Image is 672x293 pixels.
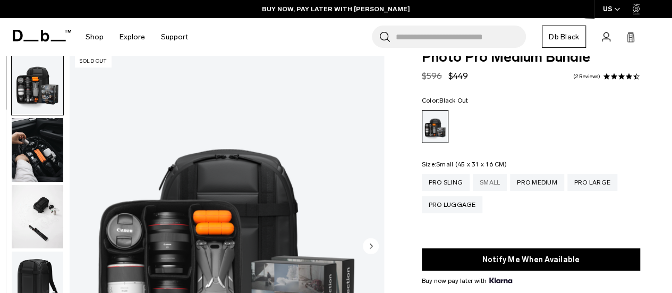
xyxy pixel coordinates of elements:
[11,51,64,115] button: Photo Pro Medium Bundle
[11,118,64,182] button: Photo Pro Medium Bundle
[489,278,512,283] img: {"height" => 20, "alt" => "Klarna"}
[86,18,104,56] a: Shop
[448,71,468,81] span: $449
[78,18,196,56] nav: Main Navigation
[567,174,617,191] a: Pro Large
[120,18,145,56] a: Explore
[436,161,507,168] span: Small (45 x 31 x 16 CM)
[12,51,63,115] img: Photo Pro Medium Bundle
[473,174,507,191] a: Small
[12,118,63,182] img: Photo Pro Medium Bundle
[422,110,448,143] a: Black Out
[363,238,379,256] button: Next slide
[573,74,600,79] a: 2 reviews
[422,161,507,168] legend: Size:
[439,97,468,104] span: Black Out
[75,56,111,67] p: Sold Out
[422,276,512,286] span: Buy now pay later with
[510,174,564,191] a: Pro Medium
[422,71,442,81] s: $596
[262,4,410,14] a: BUY NOW, PAY LATER WITH [PERSON_NAME]
[12,185,63,249] img: Photo Pro Medium Bundle
[422,51,640,64] span: Photo Pro Medium Bundle
[422,196,483,213] a: Pro Luggage
[542,26,586,48] a: Db Black
[422,97,469,104] legend: Color:
[422,248,640,271] button: Notify Me When Available
[11,185,64,249] button: Photo Pro Medium Bundle
[161,18,188,56] a: Support
[422,174,470,191] a: Pro Sling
